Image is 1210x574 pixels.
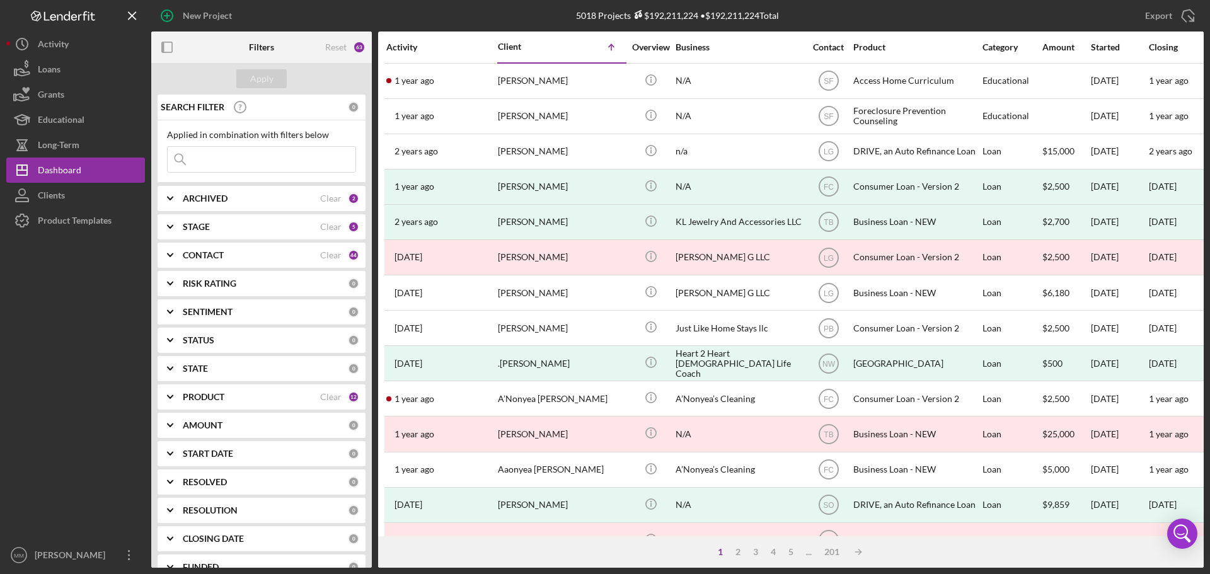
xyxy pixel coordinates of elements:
[348,533,359,544] div: 0
[395,252,422,262] time: 2025-02-18 20:21
[805,42,852,52] div: Contact
[676,276,802,309] div: [PERSON_NAME] G LLC
[38,208,112,236] div: Product Templates
[1042,205,1090,239] div: $2,700
[853,100,979,133] div: Foreclosure Prevention Counseling
[1091,417,1148,451] div: [DATE]
[183,222,210,232] b: STAGE
[1091,524,1148,557] div: [DATE]
[1149,110,1189,121] time: 1 year ago
[38,158,81,186] div: Dashboard
[498,135,624,168] div: [PERSON_NAME]
[38,32,69,60] div: Activity
[822,359,836,368] text: NW
[676,524,802,557] div: Afrizen Creatives
[348,363,359,374] div: 0
[824,77,833,86] text: SF
[853,276,979,309] div: Business Loan - NEW
[982,241,1041,274] div: Loan
[824,430,833,439] text: TB
[1042,393,1069,404] span: $2,500
[1091,170,1148,204] div: [DATE]
[853,170,979,204] div: Consumer Loan - Version 2
[676,205,802,239] div: KL Jewelry And Accessories LLC
[764,547,782,557] div: 4
[348,561,359,573] div: 0
[320,193,342,204] div: Clear
[6,183,145,208] a: Clients
[982,135,1041,168] div: Loan
[982,170,1041,204] div: Loan
[823,324,833,333] text: PB
[395,323,422,333] time: 2025-05-16 17:44
[32,542,113,571] div: [PERSON_NAME]
[853,135,979,168] div: DRIVE, an Auto Refinance Loan
[6,132,145,158] a: Long-Term
[498,170,624,204] div: [PERSON_NAME]
[1042,464,1069,474] span: $5,000
[14,552,24,559] text: MM
[348,306,359,318] div: 0
[348,250,359,261] div: 44
[823,253,833,262] text: LG
[853,453,979,486] div: Business Loan - NEW
[1042,287,1069,298] span: $6,180
[982,453,1041,486] div: Loan
[395,464,434,474] time: 2024-07-13 15:23
[1149,500,1177,510] div: [DATE]
[1091,276,1148,309] div: [DATE]
[395,429,434,439] time: 2024-03-19 04:58
[1091,347,1148,380] div: [DATE]
[38,132,79,161] div: Long-Term
[1091,42,1148,52] div: Started
[982,100,1041,133] div: Educational
[982,42,1041,52] div: Category
[498,241,624,274] div: [PERSON_NAME]
[676,64,802,98] div: N/A
[853,311,979,345] div: Consumer Loan - Version 2
[6,82,145,107] button: Grants
[348,335,359,346] div: 0
[853,417,979,451] div: Business Loan - NEW
[1091,205,1148,239] div: [DATE]
[1149,359,1177,369] div: [DATE]
[395,111,434,121] time: 2024-06-12 16:36
[824,112,833,121] text: SF
[982,311,1041,345] div: Loan
[498,453,624,486] div: Aaonyea [PERSON_NAME]
[6,158,145,183] button: Dashboard
[853,524,979,557] div: Business Loan - NEW
[348,278,359,289] div: 0
[498,382,624,415] div: A’Nonyea [PERSON_NAME]
[1091,64,1148,98] div: [DATE]
[676,170,802,204] div: N/A
[823,501,834,510] text: SO
[183,420,222,430] b: AMOUNT
[38,57,60,85] div: Loans
[1042,417,1090,451] div: $25,000
[853,347,979,380] div: [GEOGRAPHIC_DATA]
[498,64,624,98] div: [PERSON_NAME]
[348,505,359,516] div: 0
[498,524,624,557] div: [PERSON_NAME]
[1149,393,1189,404] time: 1 year ago
[498,347,624,380] div: .[PERSON_NAME]
[236,69,287,88] button: Apply
[183,278,236,289] b: RISK RATING
[676,100,802,133] div: N/A
[348,101,359,113] div: 0
[183,392,224,402] b: PRODUCT
[1042,347,1090,380] div: $500
[386,42,497,52] div: Activity
[183,562,219,572] b: FUNDED
[982,382,1041,415] div: Loan
[1042,241,1090,274] div: $2,500
[6,107,145,132] button: Educational
[325,42,347,52] div: Reset
[320,222,342,232] div: Clear
[818,547,846,557] div: 201
[676,488,802,522] div: N/A
[676,382,802,415] div: A’Nonyea’s Cleaning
